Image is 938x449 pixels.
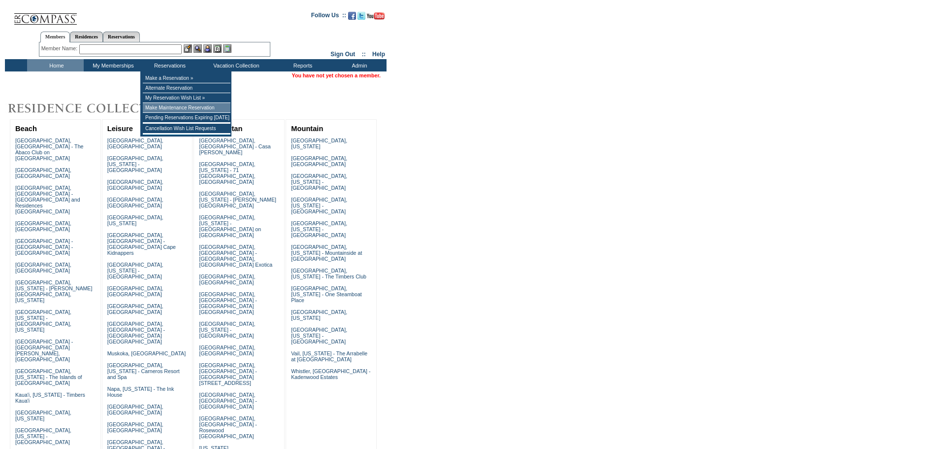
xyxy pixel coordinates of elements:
a: [GEOGRAPHIC_DATA], [GEOGRAPHIC_DATA] [15,262,71,274]
img: Impersonate [203,44,212,53]
a: [GEOGRAPHIC_DATA], [US_STATE] - [GEOGRAPHIC_DATA] [15,427,71,445]
a: Help [372,51,385,58]
a: [GEOGRAPHIC_DATA], [GEOGRAPHIC_DATA] [15,220,71,232]
a: [GEOGRAPHIC_DATA], [GEOGRAPHIC_DATA] [107,197,163,208]
a: Vail, [US_STATE] - The Arrabelle at [GEOGRAPHIC_DATA] [291,350,367,362]
a: [GEOGRAPHIC_DATA], [GEOGRAPHIC_DATA] [107,303,163,315]
td: Make a Reservation » [143,73,230,83]
td: Cancellation Wish List Requests [143,124,230,134]
a: [GEOGRAPHIC_DATA], [GEOGRAPHIC_DATA] - [GEOGRAPHIC_DATA], [GEOGRAPHIC_DATA] Exotica [199,244,272,268]
a: [GEOGRAPHIC_DATA] - [GEOGRAPHIC_DATA][PERSON_NAME], [GEOGRAPHIC_DATA] [15,339,73,362]
div: Member Name: [41,44,79,53]
a: [GEOGRAPHIC_DATA], [GEOGRAPHIC_DATA] - [GEOGRAPHIC_DATA][STREET_ADDRESS] [199,362,257,386]
a: [GEOGRAPHIC_DATA], [US_STATE] [15,410,71,421]
a: Leisure [107,125,133,133]
img: b_edit.gif [184,44,192,53]
a: [GEOGRAPHIC_DATA], [GEOGRAPHIC_DATA] - The Abaco Club on [GEOGRAPHIC_DATA] [15,138,84,161]
a: [GEOGRAPHIC_DATA], [GEOGRAPHIC_DATA] [107,285,163,297]
a: [GEOGRAPHIC_DATA], [US_STATE] - The Timbers Club [291,268,366,279]
a: [GEOGRAPHIC_DATA], [US_STATE] - [GEOGRAPHIC_DATA] [107,262,163,279]
a: [GEOGRAPHIC_DATA], [US_STATE] - The Islands of [GEOGRAPHIC_DATA] [15,368,82,386]
a: [GEOGRAPHIC_DATA], [US_STATE] - [PERSON_NAME][GEOGRAPHIC_DATA], [US_STATE] [15,279,93,303]
a: [GEOGRAPHIC_DATA], [US_STATE] - [GEOGRAPHIC_DATA] [291,173,347,191]
a: [GEOGRAPHIC_DATA], [US_STATE] - [GEOGRAPHIC_DATA], [US_STATE] [15,309,71,333]
a: [GEOGRAPHIC_DATA], [US_STATE] - One Steamboat Place [291,285,362,303]
a: [GEOGRAPHIC_DATA], [US_STATE] - [PERSON_NAME][GEOGRAPHIC_DATA] [199,191,276,208]
a: Become our fan on Facebook [348,15,356,21]
img: View [194,44,202,53]
a: [GEOGRAPHIC_DATA], [US_STATE] - Mountainside at [GEOGRAPHIC_DATA] [291,244,362,262]
a: Subscribe to our YouTube Channel [367,15,385,21]
a: Sign Out [330,51,355,58]
a: [GEOGRAPHIC_DATA], [US_STATE] - [GEOGRAPHIC_DATA] [107,155,163,173]
a: Beach [15,125,37,133]
td: Reports [273,59,330,71]
td: My Reservation Wish List » [143,93,230,103]
a: [GEOGRAPHIC_DATA], [US_STATE] [107,214,163,226]
td: Make Maintenance Reservation [143,103,230,113]
a: [GEOGRAPHIC_DATA], [US_STATE] - [GEOGRAPHIC_DATA] on [GEOGRAPHIC_DATA] [199,214,261,238]
a: Residences [70,32,103,42]
td: Reservations [140,59,197,71]
a: [GEOGRAPHIC_DATA], [GEOGRAPHIC_DATA] - [GEOGRAPHIC_DATA] [199,392,257,410]
a: [GEOGRAPHIC_DATA], [US_STATE] - 71 [GEOGRAPHIC_DATA], [GEOGRAPHIC_DATA] [199,161,255,185]
a: Kaua'i, [US_STATE] - Timbers Kaua'i [15,392,85,404]
a: [GEOGRAPHIC_DATA], [GEOGRAPHIC_DATA] [107,138,163,149]
a: [GEOGRAPHIC_DATA], [GEOGRAPHIC_DATA] [199,274,255,285]
a: [GEOGRAPHIC_DATA], [US_STATE] [291,138,347,149]
img: b_calculator.gif [223,44,231,53]
a: Mountain [291,125,323,133]
a: [GEOGRAPHIC_DATA], [US_STATE] - Carneros Resort and Spa [107,362,180,380]
a: [GEOGRAPHIC_DATA], [GEOGRAPHIC_DATA] [107,404,163,415]
td: Vacation Collection [197,59,273,71]
a: [GEOGRAPHIC_DATA], [GEOGRAPHIC_DATA] - [GEOGRAPHIC_DATA] Cape Kidnappers [107,232,176,256]
a: [GEOGRAPHIC_DATA], [GEOGRAPHIC_DATA] [107,179,163,191]
a: Whistler, [GEOGRAPHIC_DATA] - Kadenwood Estates [291,368,370,380]
a: [GEOGRAPHIC_DATA], [GEOGRAPHIC_DATA] [291,155,347,167]
a: [GEOGRAPHIC_DATA], [US_STATE] - [GEOGRAPHIC_DATA] [291,220,347,238]
img: Follow us on Twitter [357,12,365,20]
td: Follow Us :: [311,11,346,23]
a: [GEOGRAPHIC_DATA], [US_STATE] - [GEOGRAPHIC_DATA] [291,197,347,214]
img: Destinations by Exclusive Resorts [5,99,197,118]
a: Follow us on Twitter [357,15,365,21]
a: [GEOGRAPHIC_DATA], [GEOGRAPHIC_DATA] [107,421,163,433]
a: Reservations [103,32,140,42]
a: [GEOGRAPHIC_DATA], [GEOGRAPHIC_DATA] - [GEOGRAPHIC_DATA] [GEOGRAPHIC_DATA] [199,291,257,315]
img: Subscribe to our YouTube Channel [367,12,385,20]
a: [GEOGRAPHIC_DATA] - [GEOGRAPHIC_DATA] - [GEOGRAPHIC_DATA] [15,238,73,256]
td: Alternate Reservation [143,83,230,93]
a: [GEOGRAPHIC_DATA], [GEOGRAPHIC_DATA] [15,167,71,179]
td: Admin [330,59,387,71]
img: Reservations [213,44,222,53]
a: [GEOGRAPHIC_DATA], [US_STATE] [291,309,347,321]
span: :: [362,51,366,58]
a: [GEOGRAPHIC_DATA], [GEOGRAPHIC_DATA] - Casa [PERSON_NAME] [199,138,270,155]
span: You have not yet chosen a member. [292,72,381,78]
a: [GEOGRAPHIC_DATA], [GEOGRAPHIC_DATA] - Rosewood [GEOGRAPHIC_DATA] [199,415,257,439]
a: [GEOGRAPHIC_DATA], [US_STATE] - [GEOGRAPHIC_DATA] [199,321,255,339]
a: [GEOGRAPHIC_DATA], [GEOGRAPHIC_DATA] [199,345,255,356]
a: Muskoka, [GEOGRAPHIC_DATA] [107,350,186,356]
a: [GEOGRAPHIC_DATA], [US_STATE] - [GEOGRAPHIC_DATA] [291,327,347,345]
a: [GEOGRAPHIC_DATA], [GEOGRAPHIC_DATA] - [GEOGRAPHIC_DATA] [GEOGRAPHIC_DATA] [107,321,165,345]
a: Members [40,32,70,42]
a: Napa, [US_STATE] - The Ink House [107,386,174,398]
td: Home [27,59,84,71]
img: Become our fan on Facebook [348,12,356,20]
a: [GEOGRAPHIC_DATA], [GEOGRAPHIC_DATA] - [GEOGRAPHIC_DATA] and Residences [GEOGRAPHIC_DATA] [15,185,80,214]
td: My Memberships [84,59,140,71]
img: Compass Home [13,5,77,25]
td: Pending Reservations Expiring [DATE] [143,113,230,123]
